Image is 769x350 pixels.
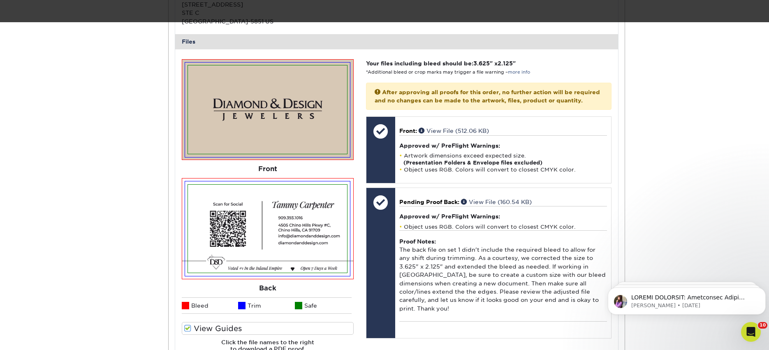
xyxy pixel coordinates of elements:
a: more info [508,70,530,75]
div: Files [175,34,618,49]
span: Front: [399,127,417,134]
label: View Guides [182,322,354,335]
strong: Proof Notes: [399,238,436,245]
li: Object uses RGB. Colors will convert to closest CMYK color. [399,223,607,230]
h4: Approved w/ PreFlight Warnings: [399,213,607,220]
li: Trim [238,297,295,314]
span: Pending Proof Back: [399,199,459,205]
small: *Additional bleed or crop marks may trigger a file warning – [366,70,530,75]
h4: Approved w/ PreFlight Warnings: [399,142,607,149]
a: View File (160.54 KB) [461,199,532,205]
strong: After approving all proofs for this order, no further action will be required and no changes can ... [375,89,600,104]
a: View File (512.06 KB) [419,127,489,134]
span: 2.125 [498,60,513,67]
div: Back [182,279,354,297]
li: Object uses RGB. Colors will convert to closest CMYK color. [399,166,607,173]
li: Safe [295,297,352,314]
div: Front [182,160,354,178]
iframe: Google Customer Reviews [2,325,70,347]
strong: (Presentation Folders & Envelope files excluded) [403,160,542,166]
span: 3.625 [473,60,490,67]
iframe: Intercom notifications message [605,270,769,328]
div: The back file on set 1 didn't include the required bleed to allow for any shift during trimming. ... [399,230,607,321]
strong: Your files including bleed should be: " x " [366,60,516,67]
span: 10 [758,322,767,329]
li: Bleed [182,297,239,314]
li: Artwork dimensions exceed expected size. [399,152,607,166]
iframe: Intercom live chat [741,322,761,342]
